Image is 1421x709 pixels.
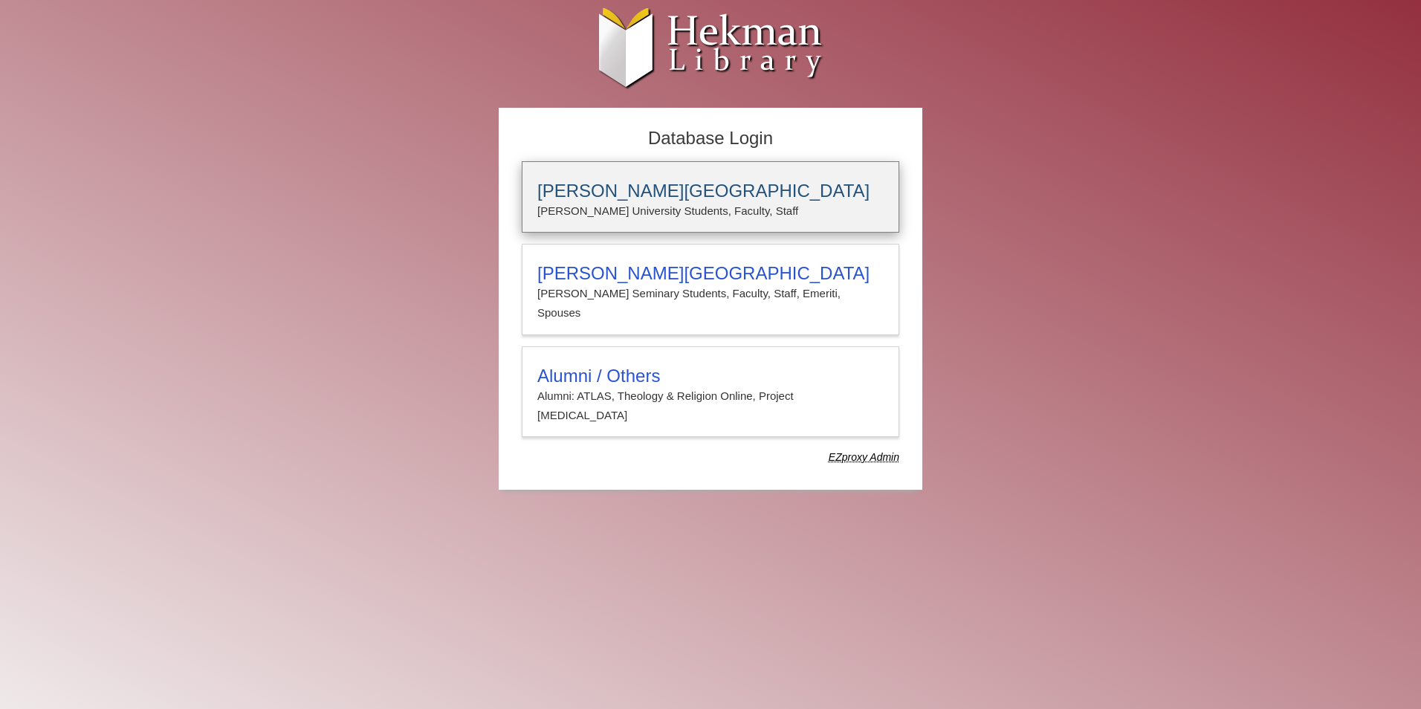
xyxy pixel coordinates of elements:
[537,386,884,426] p: Alumni: ATLAS, Theology & Religion Online, Project [MEDICAL_DATA]
[522,161,899,233] a: [PERSON_NAME][GEOGRAPHIC_DATA][PERSON_NAME] University Students, Faculty, Staff
[522,244,899,335] a: [PERSON_NAME][GEOGRAPHIC_DATA][PERSON_NAME] Seminary Students, Faculty, Staff, Emeriti, Spouses
[829,451,899,463] dfn: Use Alumni login
[537,263,884,284] h3: [PERSON_NAME][GEOGRAPHIC_DATA]
[537,366,884,386] h3: Alumni / Others
[537,201,884,221] p: [PERSON_NAME] University Students, Faculty, Staff
[537,366,884,426] summary: Alumni / OthersAlumni: ATLAS, Theology & Religion Online, Project [MEDICAL_DATA]
[514,123,907,154] h2: Database Login
[537,284,884,323] p: [PERSON_NAME] Seminary Students, Faculty, Staff, Emeriti, Spouses
[537,181,884,201] h3: [PERSON_NAME][GEOGRAPHIC_DATA]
